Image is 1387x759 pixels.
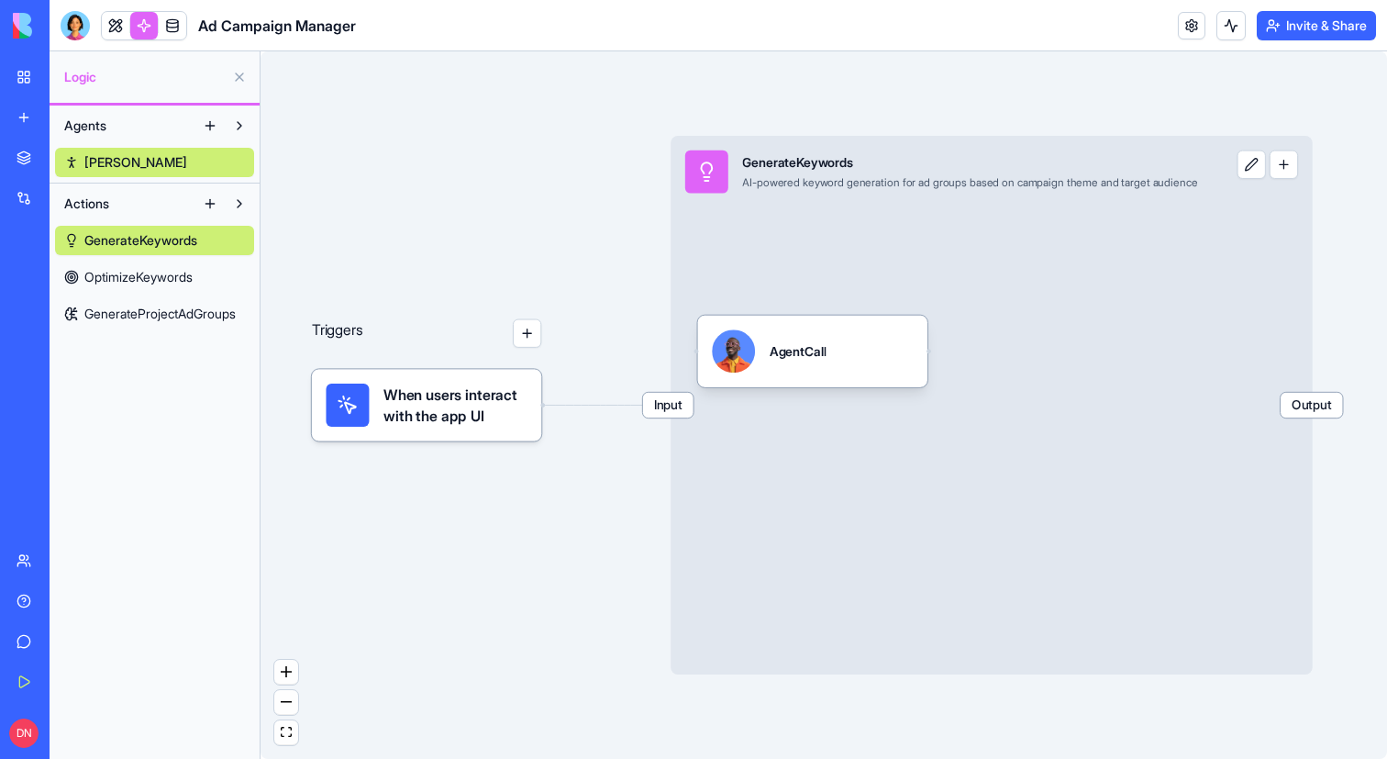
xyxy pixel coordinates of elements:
[55,299,254,329] a: GenerateProjectAdGroups
[64,68,225,86] span: Logic
[770,342,827,361] div: AgentCall
[274,660,298,685] button: zoom in
[198,15,356,37] span: Ad Campaign Manager
[64,195,109,213] span: Actions
[643,393,693,418] span: Input
[55,226,254,255] a: GenerateKeywords
[84,268,193,286] span: OptimizeKeywords
[312,369,541,441] div: When users interact with the app UI
[671,136,1313,675] div: InputGenerateKeywordsAI-powered keyword generation for ad groups based on campaign theme and targ...
[698,316,927,387] div: AgentCall
[9,719,39,748] span: DN
[742,175,1197,190] div: AI-powered keyword generation for ad groups based on campaign theme and target audience
[742,154,1197,173] div: GenerateKeywords
[84,305,236,323] span: GenerateProjectAdGroups
[13,13,127,39] img: logo
[312,319,363,348] p: Triggers
[84,153,187,172] span: [PERSON_NAME]
[1257,11,1376,40] button: Invite & Share
[55,111,195,140] button: Agents
[312,262,541,441] div: Triggers
[274,720,298,745] button: fit view
[1281,393,1343,418] span: Output
[84,231,197,250] span: GenerateKeywords
[274,690,298,715] button: zoom out
[55,189,195,218] button: Actions
[55,262,254,292] a: OptimizeKeywords
[55,148,254,177] a: [PERSON_NAME]
[64,117,106,135] span: Agents
[383,384,527,427] span: When users interact with the app UI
